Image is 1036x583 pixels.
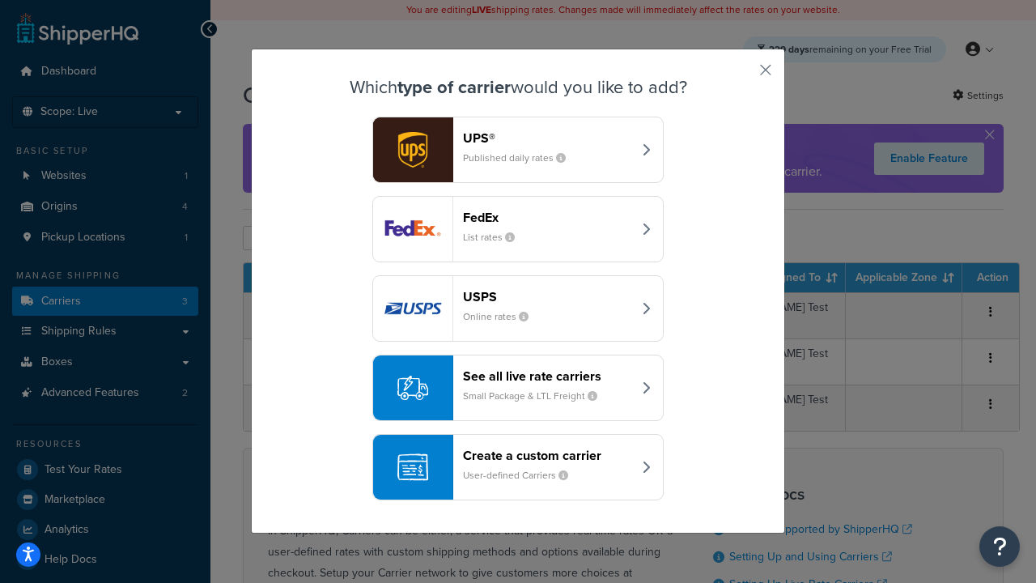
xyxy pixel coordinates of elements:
button: Open Resource Center [979,526,1020,567]
button: ups logoUPS®Published daily rates [372,117,664,183]
header: USPS [463,289,632,304]
img: usps logo [373,276,452,341]
img: fedEx logo [373,197,452,262]
button: usps logoUSPSOnline rates [372,275,664,342]
small: Small Package & LTL Freight [463,389,610,403]
button: fedEx logoFedExList rates [372,196,664,262]
header: See all live rate carriers [463,368,632,384]
small: Online rates [463,309,541,324]
strong: type of carrier [397,74,511,100]
header: UPS® [463,130,632,146]
small: Published daily rates [463,151,579,165]
img: icon-carrier-custom-c93b8a24.svg [397,452,428,483]
h3: Which would you like to add? [292,78,744,97]
small: List rates [463,230,528,245]
img: icon-carrier-liverate-becf4550.svg [397,372,428,403]
header: Create a custom carrier [463,448,632,463]
small: User-defined Carriers [463,468,581,483]
button: Create a custom carrierUser-defined Carriers [372,434,664,500]
button: See all live rate carriersSmall Package & LTL Freight [372,355,664,421]
img: ups logo [373,117,452,182]
header: FedEx [463,210,632,225]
